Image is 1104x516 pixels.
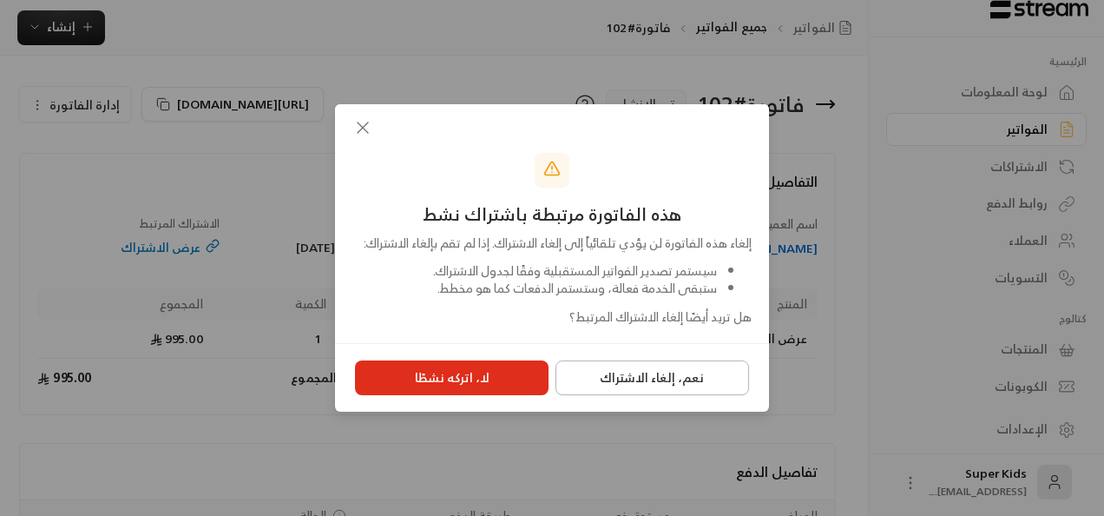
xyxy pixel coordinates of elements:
[355,361,549,395] button: لا، اتركه نشطًا
[364,232,752,254] span: إلغاء هذه الفاتورة لن يؤدي تلقائياً إلى إلغاء الاشتراك. إذا لم تقم بإلغاء الاشتراك:
[569,306,752,327] span: هل تريد أيضًا إلغاء الاشتراك المرتبط؟
[555,361,749,395] button: نعم، إلغاء الاشتراك
[375,262,717,280] li: سيستمر تصدير الفواتير المستقبلية وفقًا لجدول الاشتراك.
[352,202,752,228] div: هذه الفاتورة مرتبطة باشتراك نشط
[375,280,717,297] li: ستبقى الخدمة فعالة، وستستمر الدفعات كما هو مخطط.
